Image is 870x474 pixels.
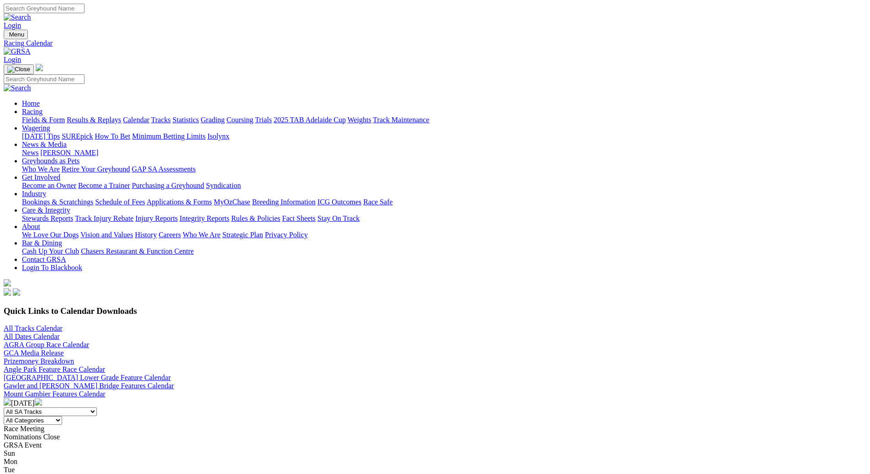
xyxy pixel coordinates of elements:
a: Stay On Track [317,214,359,222]
span: Menu [9,31,24,38]
img: GRSA [4,47,31,56]
a: Bar & Dining [22,239,62,247]
div: News & Media [22,149,866,157]
a: ICG Outcomes [317,198,361,206]
a: Angle Park Feature Race Calendar [4,365,105,373]
a: We Love Our Dogs [22,231,79,239]
div: Industry [22,198,866,206]
a: Weights [348,116,371,124]
a: Retire Your Greyhound [62,165,130,173]
a: Tracks [151,116,171,124]
img: Close [7,66,30,73]
a: All Tracks Calendar [4,324,63,332]
a: Prizemoney Breakdown [4,357,74,365]
a: Coursing [227,116,253,124]
a: Trials [255,116,272,124]
a: Racing [22,108,42,115]
img: Search [4,13,31,21]
a: News & Media [22,141,67,148]
a: [PERSON_NAME] [40,149,98,156]
input: Search [4,4,84,13]
a: Mount Gambier Features Calendar [4,390,105,398]
a: Breeding Information [252,198,316,206]
a: Race Safe [363,198,392,206]
div: [DATE] [4,398,866,407]
a: [DATE] Tips [22,132,60,140]
div: Care & Integrity [22,214,866,223]
div: Sun [4,449,866,458]
a: Integrity Reports [179,214,229,222]
a: How To Bet [95,132,131,140]
a: Home [22,99,40,107]
a: Purchasing a Greyhound [132,182,204,189]
a: AGRA Group Race Calendar [4,341,89,349]
a: Become a Trainer [78,182,130,189]
a: Gawler and [PERSON_NAME] Bridge Features Calendar [4,382,174,390]
a: GAP SA Assessments [132,165,196,173]
div: Mon [4,458,866,466]
a: Become an Owner [22,182,76,189]
a: Track Maintenance [373,116,429,124]
a: Syndication [206,182,241,189]
a: Login [4,56,21,63]
img: logo-grsa-white.png [4,279,11,286]
a: Minimum Betting Limits [132,132,206,140]
div: Bar & Dining [22,247,866,255]
a: History [135,231,157,239]
button: Toggle navigation [4,30,28,39]
img: chevron-right-pager-white.svg [35,398,42,406]
img: twitter.svg [13,288,20,296]
a: Grading [201,116,225,124]
a: Schedule of Fees [95,198,145,206]
a: MyOzChase [214,198,250,206]
a: Statistics [173,116,199,124]
a: Login To Blackbook [22,264,82,271]
div: GRSA Event [4,441,866,449]
a: SUREpick [62,132,93,140]
a: Fields & Form [22,116,65,124]
a: Vision and Values [80,231,133,239]
a: Get Involved [22,173,60,181]
a: Wagering [22,124,50,132]
a: Contact GRSA [22,255,66,263]
a: 2025 TAB Adelaide Cup [274,116,346,124]
button: Toggle navigation [4,64,34,74]
div: About [22,231,866,239]
a: Chasers Restaurant & Function Centre [81,247,194,255]
h3: Quick Links to Calendar Downloads [4,306,866,316]
a: Bookings & Scratchings [22,198,93,206]
a: Who We Are [183,231,221,239]
div: Tue [4,466,866,474]
a: Applications & Forms [147,198,212,206]
a: Strategic Plan [222,231,263,239]
a: Cash Up Your Club [22,247,79,255]
a: Isolynx [207,132,229,140]
a: Privacy Policy [265,231,308,239]
div: Racing [22,116,866,124]
a: Racing Calendar [4,39,866,47]
div: Race Meeting [4,425,866,433]
a: Fact Sheets [282,214,316,222]
input: Search [4,74,84,84]
a: About [22,223,40,230]
a: Careers [158,231,181,239]
img: chevron-left-pager-white.svg [4,398,11,406]
a: Industry [22,190,46,198]
img: logo-grsa-white.png [36,64,43,71]
div: Get Involved [22,182,866,190]
a: Calendar [123,116,149,124]
a: Injury Reports [135,214,178,222]
a: Stewards Reports [22,214,73,222]
a: Track Injury Rebate [75,214,133,222]
a: Care & Integrity [22,206,70,214]
a: Results & Replays [67,116,121,124]
div: Nominations Close [4,433,866,441]
a: Who We Are [22,165,60,173]
a: Rules & Policies [231,214,280,222]
a: GCA Media Release [4,349,64,357]
a: All Dates Calendar [4,333,60,340]
a: Greyhounds as Pets [22,157,79,165]
div: Wagering [22,132,866,141]
img: facebook.svg [4,288,11,296]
